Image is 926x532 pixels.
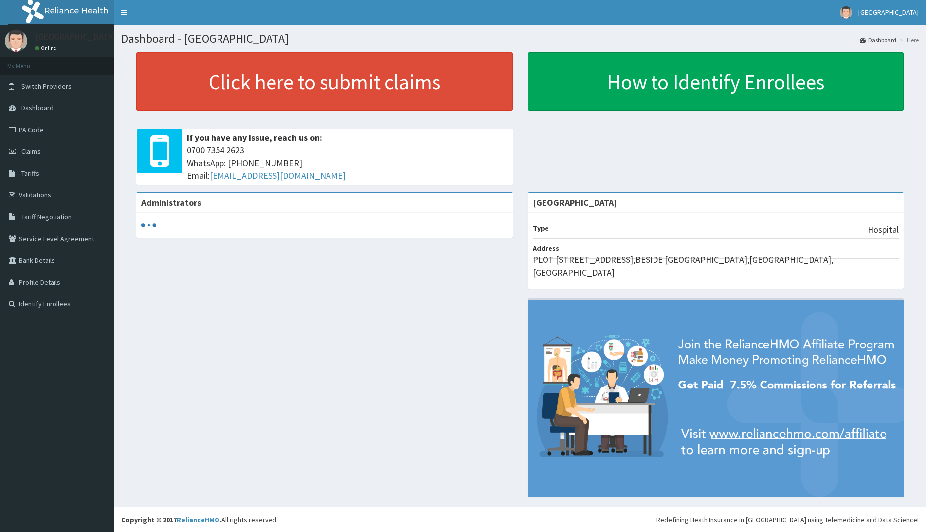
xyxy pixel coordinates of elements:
span: Dashboard [21,103,54,112]
p: Hospital [868,223,899,236]
a: [EMAIL_ADDRESS][DOMAIN_NAME] [210,170,346,181]
li: Here [897,36,919,44]
a: Click here to submit claims [136,52,513,111]
b: If you have any issue, reach us on: [187,132,322,143]
div: Redefining Heath Insurance in [GEOGRAPHIC_DATA] using Telemedicine and Data Science! [656,515,919,525]
span: [GEOGRAPHIC_DATA] [858,8,919,17]
span: Tariff Negotiation [21,212,72,221]
span: Tariffs [21,169,39,178]
b: Type [533,224,549,233]
img: User Image [840,6,852,19]
b: Administrators [141,197,201,208]
a: Online [35,45,58,51]
b: Address [533,244,559,253]
svg: audio-loading [141,218,156,233]
p: [GEOGRAPHIC_DATA] [35,32,116,41]
strong: Copyright © 2017 . [121,515,221,524]
a: How to Identify Enrollees [528,52,904,111]
span: Switch Providers [21,82,72,91]
strong: [GEOGRAPHIC_DATA] [533,197,617,208]
p: PLOT [STREET_ADDRESS],BESIDE [GEOGRAPHIC_DATA],[GEOGRAPHIC_DATA], [GEOGRAPHIC_DATA] [533,253,899,279]
span: 0700 7354 2623 WhatsApp: [PHONE_NUMBER] Email: [187,144,508,182]
img: User Image [5,30,27,52]
a: RelianceHMO [177,515,219,524]
a: Dashboard [860,36,896,44]
h1: Dashboard - [GEOGRAPHIC_DATA] [121,32,919,45]
span: Claims [21,147,41,156]
footer: All rights reserved. [114,507,926,532]
img: provider-team-banner.png [528,300,904,496]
